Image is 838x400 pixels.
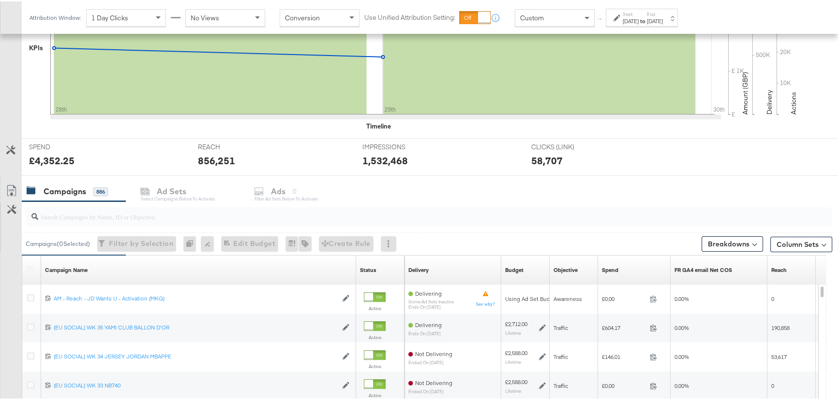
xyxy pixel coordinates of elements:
span: IMPRESSIONS [362,141,435,150]
a: Your campaign name. [45,265,88,272]
sub: Some Ad Sets Inactive [408,298,454,303]
sub: ended on [DATE] [408,358,452,364]
a: The maximum amount you're willing to spend on your ads, on average each day or over the lifetime ... [505,265,524,272]
a: (EU SOCIAL) WK 35 YAMI CLUB BALLON D'OR [54,322,337,330]
div: Campaigns ( 0 Selected) [26,238,90,247]
sub: ended on [DATE] [408,387,452,393]
div: FR GA4 email Net COS [674,265,732,272]
label: Start: [623,10,639,16]
span: Traffic [554,323,568,330]
div: KPIs [29,42,43,51]
button: Column Sets [770,235,832,251]
span: Conversion [285,12,320,21]
div: £2,588.00 [505,377,527,385]
span: Not Delivering [415,349,452,356]
span: Awareness [554,294,582,301]
div: Budget [505,265,524,272]
label: Active [364,391,386,397]
sub: ends on [DATE] [408,329,442,335]
div: £2,712.00 [505,319,527,327]
span: Traffic [554,381,568,388]
span: SPEND [29,141,102,150]
sub: Lifetime [505,329,521,334]
span: Traffic [554,352,568,359]
span: £604.17 [602,323,646,330]
div: (EU SOCIAL) WK 33 NB740 [54,380,337,388]
span: 0.00% [674,294,689,301]
span: CLICKS (LINK) [531,141,604,150]
span: 53,617 [771,352,787,359]
span: Not Delivering [415,378,452,385]
a: Your campaign's objective. [554,265,578,272]
span: Custom [520,12,544,21]
div: (EU SOCIAL) WK 34 JERSEY JORDAN MBAPPE [54,351,337,359]
a: (EU SOCIAL) WK 33 NB740 [54,380,337,388]
a: The total amount spent to date. [602,265,618,272]
text: Actions [789,90,798,113]
div: 886 [93,186,108,195]
input: Search Campaigns by Name, ID or Objective [38,202,759,221]
div: 856,251 [198,152,235,166]
span: Delivering [415,320,442,327]
div: AM - Reach - JD Wants U - Activation (MKG) [54,293,337,301]
label: Active [364,362,386,368]
span: £146.01 [602,352,646,359]
label: Active [364,304,386,310]
span: Delivering [415,288,442,296]
div: [DATE] [647,16,663,24]
text: Delivery [765,88,774,113]
a: FR GA4 Net COS [674,265,732,272]
text: Amount (GBP) [741,71,749,113]
div: Reach [771,265,787,272]
span: 190,858 [771,323,790,330]
div: Status [360,265,376,272]
span: 1 Day Clicks [91,12,128,21]
a: The number of people your ad was served to. [771,265,787,272]
span: REACH [198,141,270,150]
div: Campaigns [44,185,86,196]
span: 0.00% [674,323,689,330]
div: 0 [183,235,201,250]
div: Objective [554,265,578,272]
span: 0 [771,294,774,301]
a: (EU SOCIAL) WK 34 JERSEY JORDAN MBAPPE [54,351,337,359]
span: £0.00 [602,294,646,301]
a: AM - Reach - JD Wants U - Activation (MKG) [54,293,337,301]
label: End: [647,10,663,16]
div: £4,352.25 [29,152,75,166]
sub: ends on [DATE] [408,303,454,308]
label: Active [364,333,386,339]
a: Shows the current state of your Ad Campaign. [360,265,376,272]
label: Use Unified Attribution Setting: [364,12,455,21]
span: ↑ [596,16,605,20]
div: Attribution Window: [29,13,81,20]
div: 1,532,468 [362,152,408,166]
span: £0.00 [602,381,646,388]
div: [DATE] [623,16,639,24]
span: 0.00% [674,381,689,388]
sub: Lifetime [505,386,521,392]
div: Timeline [366,120,391,129]
div: Delivery [408,265,429,272]
span: No Views [191,12,219,21]
sub: Lifetime [505,357,521,363]
div: Using Ad Set Budget [505,294,559,301]
div: Campaign Name [45,265,88,272]
span: 0.00% [674,352,689,359]
div: (EU SOCIAL) WK 35 YAMI CLUB BALLON D'OR [54,322,337,330]
div: 58,707 [531,152,563,166]
strong: to [639,16,647,23]
button: Breakdowns [702,235,763,250]
div: Spend [602,265,618,272]
a: Reflects the ability of your Ad Campaign to achieve delivery based on ad states, schedule and bud... [408,265,429,272]
span: 0 [771,381,774,388]
div: £2,588.00 [505,348,527,356]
